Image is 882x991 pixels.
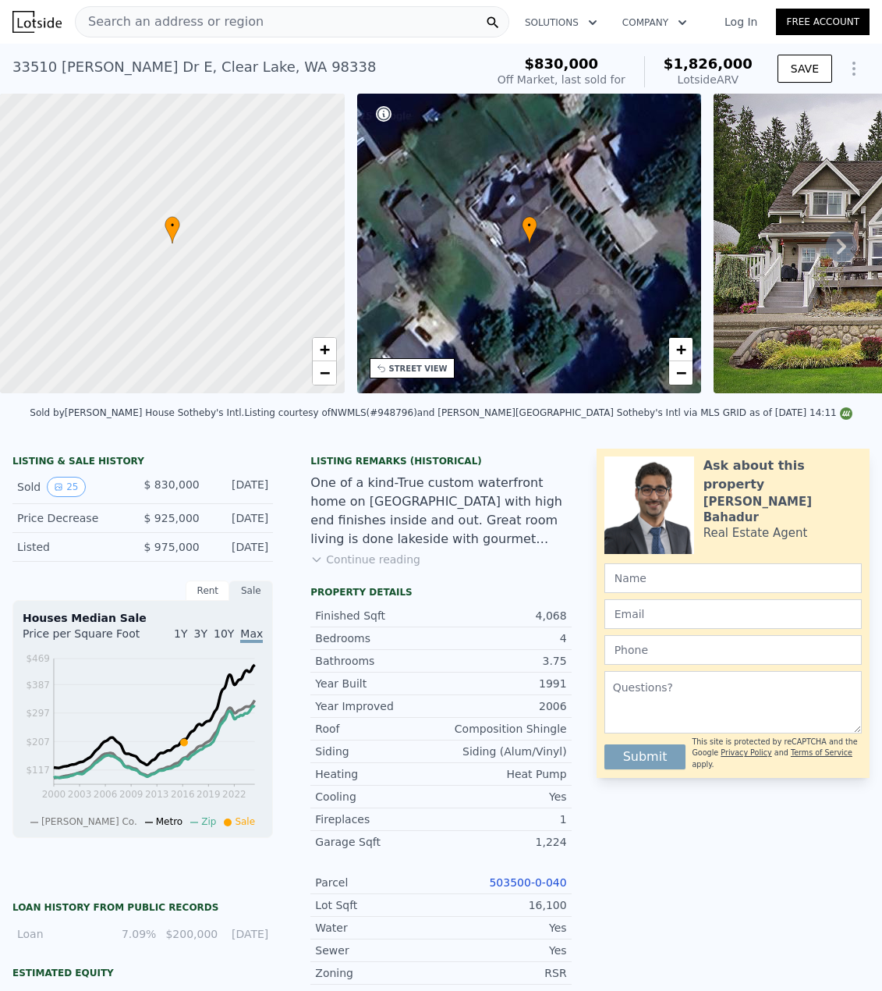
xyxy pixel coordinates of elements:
span: + [676,339,686,359]
tspan: $117 [26,765,50,776]
a: Free Account [776,9,870,35]
tspan: 2003 [68,789,92,800]
div: Yes [441,789,566,805]
span: $ 975,000 [143,541,199,553]
img: NWMLS Logo [840,407,852,420]
div: Ask about this property [703,456,862,494]
div: [PERSON_NAME] Bahadur [703,494,862,525]
div: [DATE] [225,926,268,942]
div: Loan history from public records [12,901,273,914]
span: Metro [156,816,182,827]
span: • [165,218,180,233]
div: • [522,216,537,243]
button: Continue reading [310,552,420,567]
span: Sale [235,816,255,827]
span: − [676,363,686,382]
div: Garage Sqft [315,834,441,850]
div: Bedrooms [315,630,441,646]
div: Cooling [315,789,441,805]
div: Finished Sqft [315,608,441,623]
div: Roof [315,721,441,737]
div: Heating [315,766,441,782]
div: Yes [441,920,566,936]
div: Sold [17,477,130,497]
div: [DATE] [212,477,269,497]
a: Zoom in [669,338,692,361]
tspan: $387 [26,680,50,691]
div: Fireplaces [315,812,441,827]
div: 3.75 [441,653,566,669]
div: RSR [441,965,566,981]
div: 1991 [441,676,566,691]
button: Solutions [512,9,610,37]
div: Water [315,920,441,936]
span: $830,000 [525,55,599,72]
div: Siding [315,744,441,759]
div: Sewer [315,943,441,958]
span: Search an address or region [76,12,264,31]
tspan: 2022 [222,789,246,800]
div: 16,100 [441,897,566,913]
tspan: 2019 [197,789,221,800]
input: Name [604,563,862,593]
div: [DATE] [212,510,269,526]
button: SAVE [778,55,832,83]
div: Rent [186,581,229,601]
div: Lot Sqft [315,897,441,913]
span: 1Y [174,627,187,640]
div: Year Improved [315,698,441,714]
input: Email [604,599,862,629]
div: One of a kind-True custom waterfront home on [GEOGRAPHIC_DATA] with high end finishes inside and ... [310,474,571,549]
span: • [522,218,537,233]
a: Terms of Service [791,748,852,757]
tspan: 2009 [119,789,143,800]
div: Price Decrease [17,510,130,526]
div: Property details [310,586,571,599]
div: Siding (Alum/Vinyl) [441,744,566,759]
tspan: $207 [26,737,50,748]
input: Phone [604,635,862,665]
a: Zoom out [669,361,692,385]
div: Lotside ARV [664,72,753,87]
tspan: $469 [26,653,50,664]
div: Heat Pump [441,766,566,782]
div: 1 [441,812,566,827]
span: Zip [201,816,216,827]
button: Show Options [838,53,870,84]
img: Lotside [12,11,62,33]
div: 4,068 [441,608,566,623]
button: View historical data [47,477,85,497]
a: 503500-0-040 [489,876,566,889]
div: 33510 [PERSON_NAME] Dr E , Clear Lake , WA 98338 [12,56,376,78]
tspan: 2016 [171,789,195,800]
div: Listing courtesy of NWMLS (#948796) and [PERSON_NAME][GEOGRAPHIC_DATA] Sotheby's Intl via MLS GRI... [244,407,852,418]
tspan: $297 [26,708,50,719]
div: Sale [229,581,273,601]
div: Sold by [PERSON_NAME] House Sotheby's Intl . [30,407,244,418]
div: Listing Remarks (Historical) [310,455,571,467]
div: Zoning [315,965,441,981]
a: Zoom in [313,338,336,361]
div: Loan [17,926,104,942]
div: 1,224 [441,834,566,850]
div: Year Built [315,676,441,691]
div: 2006 [441,698,566,714]
div: Listed [17,539,130,555]
button: Company [610,9,700,37]
div: [DATE] [212,539,269,555]
div: 4 [441,630,566,646]
div: Houses Median Sale [23,610,263,626]
div: LISTING & SALE HISTORY [12,455,273,471]
div: $200,000 [165,926,215,942]
div: Price per Square Foot [23,626,143,651]
span: $1,826,000 [664,55,753,72]
button: Submit [604,744,686,769]
span: $ 925,000 [143,512,199,524]
a: Zoom out [313,361,336,385]
span: + [319,339,329,359]
a: Privacy Policy [721,748,771,757]
div: Estimated Equity [12,967,273,979]
div: This site is protected by reCAPTCHA and the Google and apply. [692,737,862,770]
span: [PERSON_NAME] Co. [41,816,137,827]
tspan: 2013 [145,789,169,800]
